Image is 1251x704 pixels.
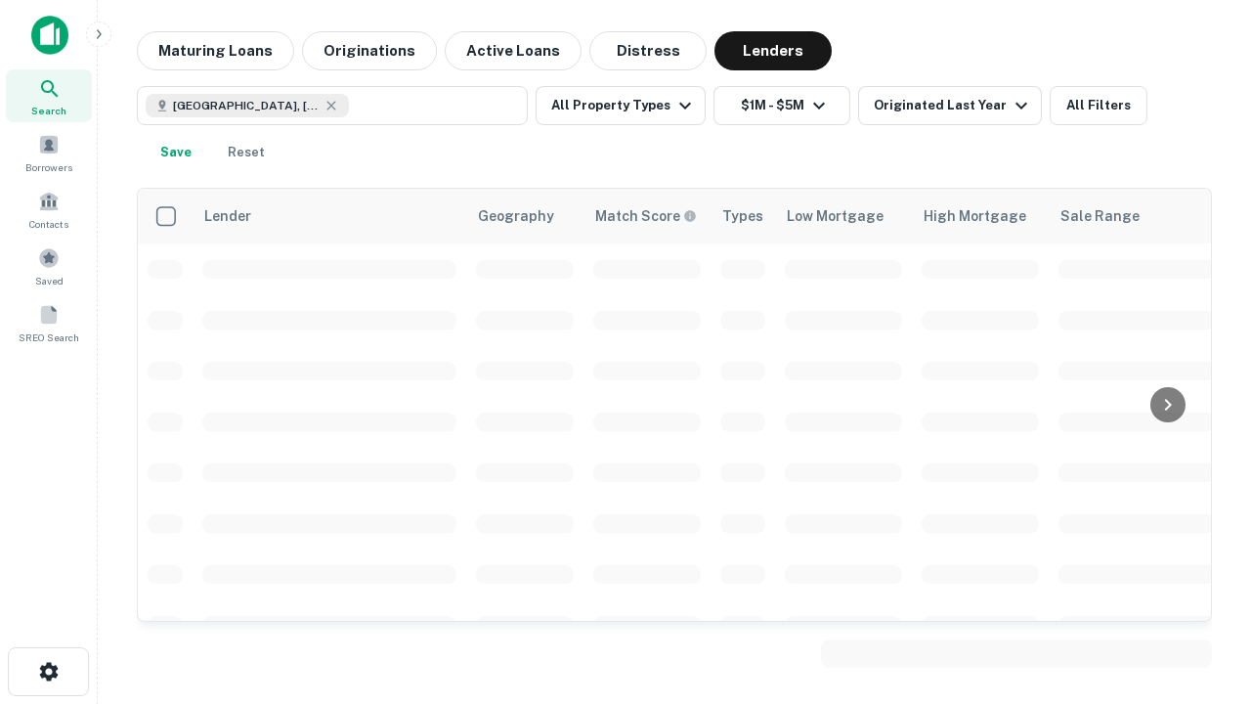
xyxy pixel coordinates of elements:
button: Reset [215,133,278,172]
th: High Mortgage [912,189,1049,243]
button: Distress [589,31,707,70]
button: Originations [302,31,437,70]
span: SREO Search [19,330,79,345]
button: Maturing Loans [137,31,294,70]
div: Capitalize uses an advanced AI algorithm to match your search with the best lender. The match sco... [595,205,697,227]
img: capitalize-icon.png [31,16,68,55]
th: Capitalize uses an advanced AI algorithm to match your search with the best lender. The match sco... [583,189,711,243]
button: $1M - $5M [713,86,850,125]
span: [GEOGRAPHIC_DATA], [GEOGRAPHIC_DATA], [GEOGRAPHIC_DATA] [173,97,320,114]
a: Search [6,69,92,122]
button: All Filters [1050,86,1147,125]
button: All Property Types [536,86,706,125]
a: Contacts [6,183,92,236]
div: Originated Last Year [874,94,1033,117]
iframe: Chat Widget [1153,548,1251,641]
button: Save your search to get updates of matches that match your search criteria. [145,133,207,172]
span: Borrowers [25,159,72,175]
span: Saved [35,273,64,288]
div: Sale Range [1060,204,1140,228]
th: Sale Range [1049,189,1225,243]
span: Contacts [29,216,68,232]
button: Active Loans [445,31,582,70]
div: Geography [478,204,554,228]
button: Lenders [714,31,832,70]
button: Originated Last Year [858,86,1042,125]
a: Saved [6,240,92,292]
div: Low Mortgage [787,204,884,228]
span: Search [31,103,66,118]
div: Lender [204,204,251,228]
a: Borrowers [6,126,92,179]
th: Lender [193,189,466,243]
h6: Match Score [595,205,693,227]
th: Low Mortgage [775,189,912,243]
th: Types [711,189,775,243]
button: [GEOGRAPHIC_DATA], [GEOGRAPHIC_DATA], [GEOGRAPHIC_DATA] [137,86,528,125]
div: High Mortgage [924,204,1026,228]
div: Types [722,204,763,228]
a: SREO Search [6,296,92,349]
th: Geography [466,189,583,243]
